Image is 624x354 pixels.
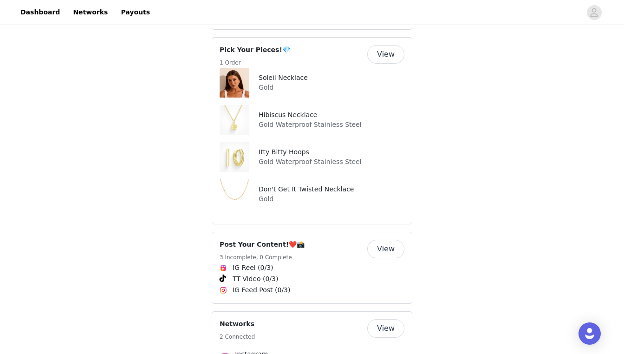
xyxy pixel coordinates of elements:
a: Payouts [115,2,156,23]
img: Don't Get It Twisted Necklace [220,179,249,209]
h4: Don't Get It Twisted Necklace [259,184,354,194]
h4: Networks [220,319,255,329]
span: IG Reel (0/3) [233,263,273,273]
h4: Hibiscus Necklace [259,110,362,120]
h5: 2 Connected [220,333,255,341]
div: Open Intercom Messenger [578,322,601,345]
h5: 3 Incomplete, 0 Complete [220,253,305,262]
p: Gold Waterproof Stainless Steel [259,120,362,130]
img: Instagram Reels Icon [220,264,227,272]
button: View [367,240,404,258]
a: Networks [67,2,113,23]
p: Gold [259,194,354,204]
h5: 1 Order [220,59,290,67]
img: Soleil Necklace [220,68,249,98]
div: Post Your Content!❤️📸 [212,232,412,304]
p: Gold [259,83,308,92]
span: IG Feed Post (0/3) [233,285,290,295]
h4: Itty Bitty Hoops [259,147,362,157]
h4: Soleil Necklace [259,73,308,83]
a: Dashboard [15,2,65,23]
button: View [367,319,404,338]
button: View [367,45,404,64]
span: TT Video (0/3) [233,274,278,284]
img: Hibiscus Necklace [220,105,249,135]
h4: Post Your Content!❤️📸 [220,240,305,249]
div: avatar [590,5,598,20]
p: Gold Waterproof Stainless Steel [259,157,362,167]
img: Itty Bitty Hoops [220,142,249,172]
div: Pick Your Pieces!💎 [212,37,412,224]
h4: Pick Your Pieces!💎 [220,45,290,55]
img: Instagram Icon [220,287,227,294]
